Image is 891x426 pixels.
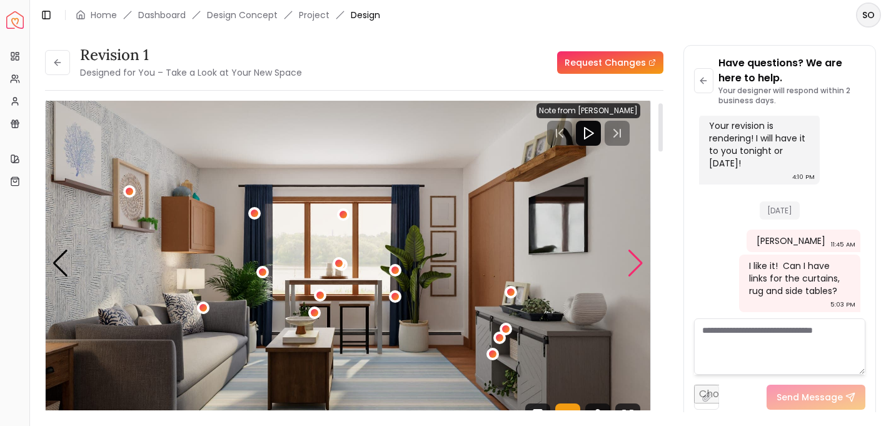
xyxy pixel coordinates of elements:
[76,9,380,21] nav: breadcrumb
[830,298,855,311] div: 5:03 PM
[80,45,302,65] h3: Revision 1
[831,238,855,251] div: 11:45 AM
[627,250,644,277] div: Next slide
[857,4,880,26] span: SO
[856,3,881,28] button: SO
[760,201,800,220] span: [DATE]
[6,11,24,29] a: Spacejoy
[6,11,24,29] img: Spacejoy Logo
[718,56,865,86] p: Have questions? We are here to help.
[52,250,69,277] div: Previous slide
[718,86,865,106] p: Your designer will respond within 2 business days.
[351,9,380,21] span: Design
[138,9,186,21] a: Dashboard
[557,51,663,74] a: Request Changes
[709,119,808,170] div: Your revision is rendering! I will have it to you tonight or [DATE]!
[91,9,117,21] a: Home
[581,126,596,141] svg: Play
[757,235,825,247] div: [PERSON_NAME]
[536,103,640,118] div: Note from [PERSON_NAME]
[792,171,815,183] div: 4:10 PM
[749,260,848,297] div: I like it! Can I have links for the curtains, rug and side tables?
[299,9,330,21] a: Project
[80,66,302,79] small: Designed for You – Take a Look at Your New Space
[207,9,278,21] li: Design Concept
